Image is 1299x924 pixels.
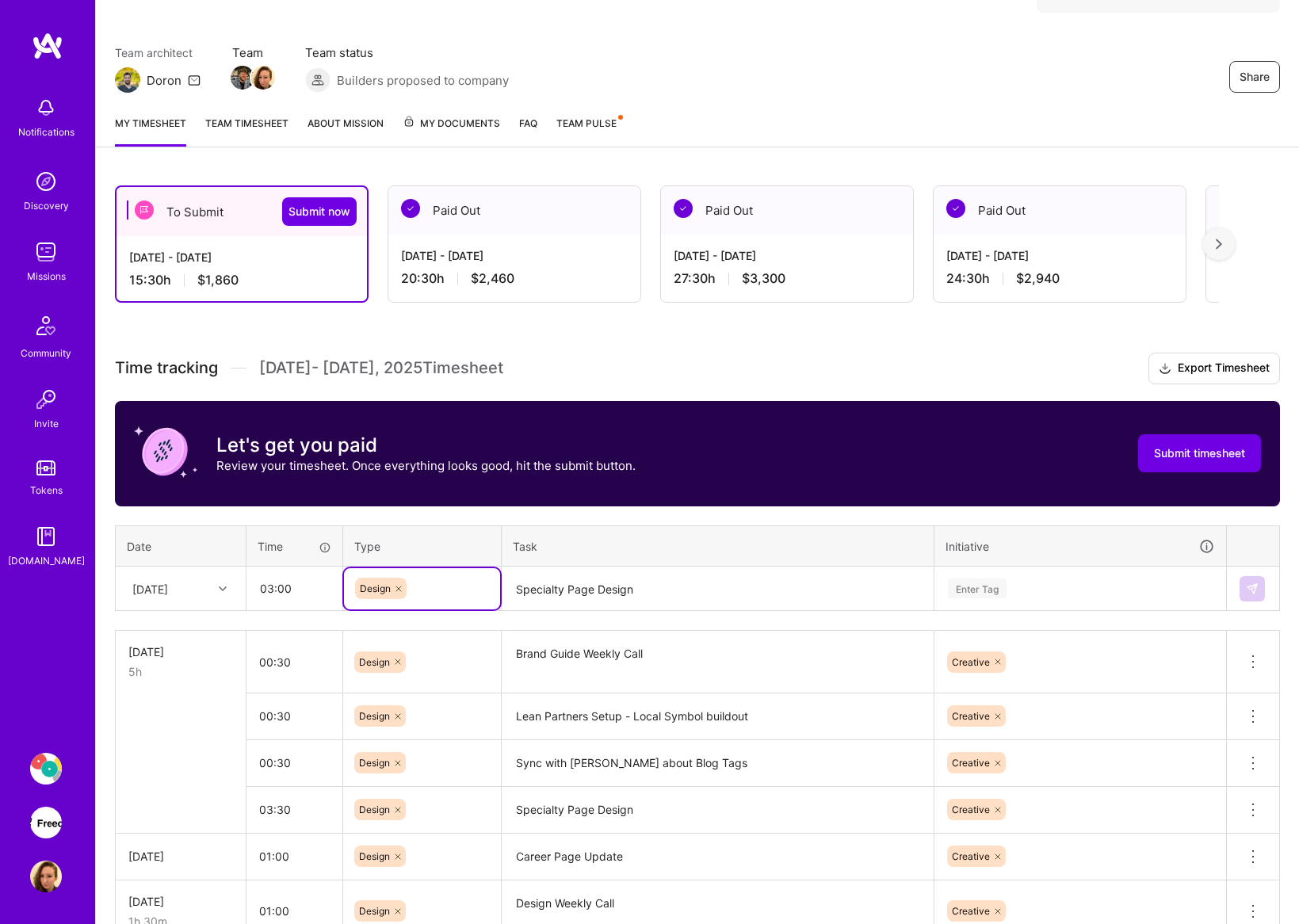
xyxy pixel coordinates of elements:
th: Task [502,525,934,567]
a: About Mission [308,115,384,147]
input: HH:MM [246,742,342,784]
span: Design [360,582,391,594]
a: Partum Health: Care for families pre-conception to early parenthood [26,753,66,785]
span: Submit now [288,204,350,220]
input: HH:MM [246,835,342,877]
img: coin [134,420,197,483]
p: Review your timesheet. Once everything looks good, hit the submit button. [216,457,636,474]
div: [DATE] - [DATE] [401,247,628,264]
img: logo [32,32,63,60]
img: Community [27,307,65,345]
th: Type [343,525,502,567]
a: My Documents [403,115,500,147]
div: 15:30 h [129,272,354,288]
span: Design [359,850,390,862]
div: Paid Out [661,186,913,235]
img: Partum Health: Care for families pre-conception to early parenthood [30,753,62,785]
a: My timesheet [115,115,186,147]
div: Community [21,345,71,361]
div: [DOMAIN_NAME] [8,552,85,569]
span: $3,300 [742,270,785,287]
input: HH:MM [247,567,342,609]
span: Design [359,905,390,917]
img: Paid Out [1219,199,1238,218]
span: Creative [952,905,990,917]
a: Team timesheet [205,115,288,147]
a: User Avatar [26,861,66,892]
div: Paid Out [388,186,640,235]
span: Design [359,757,390,769]
i: icon Mail [188,74,201,86]
img: tokens [36,460,55,475]
img: To Submit [135,200,154,220]
textarea: Specialty Page Design [503,568,932,610]
span: Design [359,804,390,815]
input: HH:MM [246,641,342,683]
img: bell [30,92,62,124]
div: [DATE] [128,893,233,910]
span: Creative [952,804,990,815]
a: Team Pulse [556,115,621,147]
button: Share [1229,61,1280,93]
img: Paid Out [674,199,693,218]
img: Paid Out [946,199,965,218]
img: Team Member Avatar [251,66,275,90]
input: HH:MM [246,788,342,830]
span: Creative [952,656,990,668]
div: 27:30 h [674,270,900,287]
div: Paid Out [934,186,1186,235]
div: [DATE] [132,580,168,597]
div: [DATE] [128,643,233,660]
div: 24:30 h [946,270,1173,287]
th: Date [116,525,246,567]
textarea: Career Page Update [503,835,932,879]
img: guide book [30,521,62,552]
h3: Let's get you paid [216,433,636,457]
div: [DATE] - [DATE] [946,247,1173,264]
img: Submit [1246,582,1259,595]
span: Design [359,656,390,668]
textarea: Sync with [PERSON_NAME] about Blog Tags [503,742,932,785]
div: Enter Tag [948,576,1007,601]
a: FAQ [519,115,537,147]
span: $2,940 [1016,270,1060,287]
span: Share [1240,69,1270,85]
a: GetFreed.AI - Large Scale Marketing Team [26,807,66,838]
div: Time [258,538,331,555]
img: right [1216,239,1222,250]
div: To Submit [117,187,367,236]
input: HH:MM [246,695,342,737]
span: Time tracking [115,358,218,378]
span: $1,860 [197,272,239,288]
span: Team Pulse [556,117,617,129]
img: User Avatar [30,861,62,892]
div: Missions [27,268,66,284]
span: My Documents [403,115,500,132]
span: Creative [952,850,990,862]
div: [DATE] [128,848,233,865]
span: Builders proposed to company [337,72,509,89]
button: Export Timesheet [1148,353,1280,384]
div: Initiative [946,537,1215,556]
div: Doron [147,72,181,89]
img: Team Architect [115,67,140,93]
button: Submit now [282,197,357,226]
img: Builders proposed to company [305,67,330,93]
span: Team architect [115,44,201,61]
div: 5h [128,663,233,680]
textarea: Brand Guide Weekly Call [503,632,932,692]
img: Paid Out [401,199,420,218]
span: [DATE] - [DATE] , 2025 Timesheet [259,358,503,378]
span: Creative [952,757,990,769]
i: icon Download [1159,361,1171,377]
textarea: Lean Partners Setup - Local Symbol buildout [503,695,932,739]
div: Notifications [18,124,75,140]
img: discovery [30,166,62,197]
div: [DATE] - [DATE] [129,249,354,265]
i: icon Chevron [219,585,227,593]
img: Invite [30,384,62,415]
div: 20:30 h [401,270,628,287]
div: Tokens [30,482,63,498]
span: $2,460 [471,270,514,287]
img: GetFreed.AI - Large Scale Marketing Team [30,807,62,838]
